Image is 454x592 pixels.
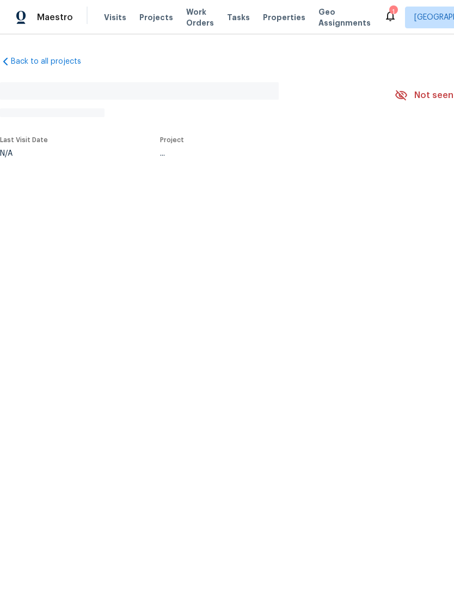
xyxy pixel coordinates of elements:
[37,12,73,23] span: Maestro
[139,12,173,23] span: Projects
[160,137,184,143] span: Project
[389,7,397,17] div: 1
[318,7,371,28] span: Geo Assignments
[104,12,126,23] span: Visits
[227,14,250,21] span: Tasks
[186,7,214,28] span: Work Orders
[160,150,369,157] div: ...
[263,12,305,23] span: Properties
